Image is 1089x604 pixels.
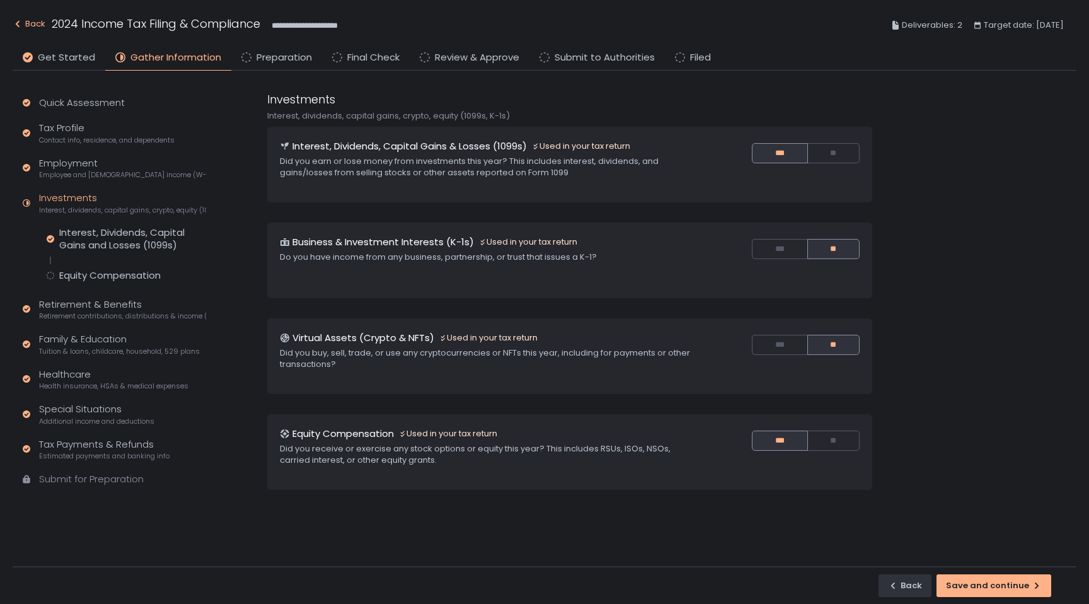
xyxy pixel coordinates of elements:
button: Back [879,574,931,597]
div: Equity Compensation [59,269,161,282]
div: Tax Payments & Refunds [39,438,170,462]
div: Submit for Preparation [39,472,144,487]
div: Save and continue [946,580,1042,591]
span: Review & Approve [435,50,519,65]
div: Did you buy, sell, trade, or use any cryptocurrencies or NFTs this year, including for payments o... [280,347,701,370]
div: Employment [39,156,206,180]
button: Save and continue [936,574,1051,597]
div: Do you have income from any business, partnership, or trust that issues a K-1? [280,252,701,263]
div: Interest, dividends, capital gains, crypto, equity (1099s, K-1s) [267,110,872,122]
span: Contact info, residence, and dependents [39,136,175,145]
span: Preparation [256,50,312,65]
button: Back [13,15,45,36]
div: Quick Assessment [39,96,125,110]
span: Final Check [347,50,400,65]
div: Used in your tax return [439,332,538,344]
h1: Equity Compensation [292,427,394,441]
h1: Business & Investment Interests (K-1s) [292,235,474,250]
div: Healthcare [39,368,188,392]
h1: Investments [267,91,335,108]
div: Used in your tax return [532,141,630,152]
div: Special Situations [39,402,154,426]
h1: Interest, Dividends, Capital Gains & Losses (1099s) [292,139,527,154]
div: Retirement & Benefits [39,298,206,322]
span: Submit to Authorities [555,50,655,65]
div: Tax Profile [39,121,175,145]
div: Interest, Dividends, Capital Gains and Losses (1099s) [59,226,206,252]
span: Retirement contributions, distributions & income (1099-R, 5498) [39,311,206,321]
div: Family & Education [39,332,200,356]
span: Deliverables: 2 [902,18,962,33]
span: Get Started [38,50,95,65]
div: Used in your tax return [399,428,497,439]
div: Used in your tax return [479,236,577,248]
span: Health insurance, HSAs & medical expenses [39,381,188,391]
span: Interest, dividends, capital gains, crypto, equity (1099s, K-1s) [39,206,206,215]
span: Employee and [DEMOGRAPHIC_DATA] income (W-2s) [39,170,206,180]
div: Back [888,580,922,591]
h1: Virtual Assets (Crypto & NFTs) [292,331,434,346]
span: Estimated payments and banking info [39,451,170,461]
div: Did you receive or exercise any stock options or equity this year? This includes RSUs, ISOs, NSOs... [280,443,701,466]
span: Filed [690,50,711,65]
span: Additional income and deductions [39,417,154,426]
span: Gather Information [130,50,221,65]
h1: 2024 Income Tax Filing & Compliance [52,15,260,32]
span: Tuition & loans, childcare, household, 529 plans [39,347,200,356]
span: Target date: [DATE] [984,18,1064,33]
div: Did you earn or lose money from investments this year? This includes interest, dividends, and gai... [280,156,701,178]
div: Investments [39,191,206,215]
div: Back [13,16,45,32]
